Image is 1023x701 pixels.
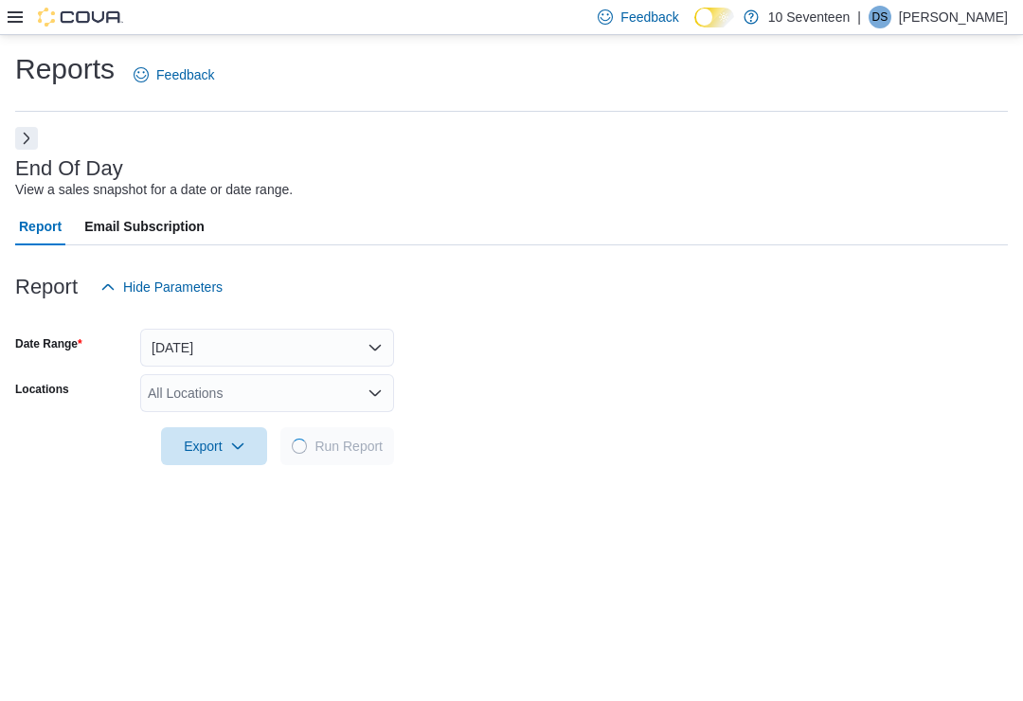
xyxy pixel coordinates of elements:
p: [PERSON_NAME] [899,6,1008,28]
input: Dark Mode [694,8,734,27]
button: LoadingRun Report [280,427,394,465]
button: Export [161,427,267,465]
p: 10 Seventeen [768,6,850,28]
h1: Reports [15,50,115,88]
div: Dave Seegar [869,6,891,28]
button: Open list of options [368,386,383,401]
span: Email Subscription [84,207,205,245]
p: | [857,6,861,28]
span: Run Report [314,437,383,456]
span: Feedback [156,65,214,84]
h3: Report [15,276,78,298]
span: Export [172,427,256,465]
span: Hide Parameters [123,278,223,297]
span: Dark Mode [694,27,695,28]
span: Report [19,207,62,245]
button: [DATE] [140,329,394,367]
a: Feedback [126,56,222,94]
button: Next [15,127,38,150]
span: DS [872,6,888,28]
button: Hide Parameters [93,268,230,306]
h3: End Of Day [15,157,123,180]
label: Locations [15,382,69,397]
img: Cova [38,8,123,27]
label: Date Range [15,336,82,351]
span: Loading [292,439,307,454]
div: View a sales snapshot for a date or date range. [15,180,293,200]
span: Feedback [620,8,678,27]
